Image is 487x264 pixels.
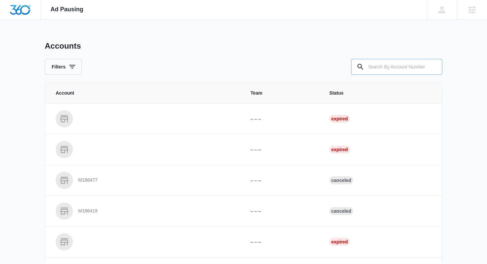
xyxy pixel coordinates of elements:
[250,115,313,122] p: – – –
[51,6,83,13] span: Ad Pausing
[250,177,313,184] p: – – –
[329,115,350,123] div: Expired
[250,146,313,153] p: – – –
[329,238,350,246] div: Expired
[78,208,97,214] p: M186419
[329,207,353,215] div: Canceled
[329,90,431,97] span: Status
[351,59,442,75] input: Search By Account Number
[56,90,235,97] span: Account
[250,90,313,97] span: Team
[329,146,350,154] div: Expired
[329,176,353,184] div: Canceled
[45,41,81,51] h1: Accounts
[250,208,313,215] p: – – –
[56,202,235,220] a: M186419
[56,172,235,189] a: M186477
[78,177,97,184] p: M186477
[250,239,313,245] p: – – –
[45,59,82,75] button: Filters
